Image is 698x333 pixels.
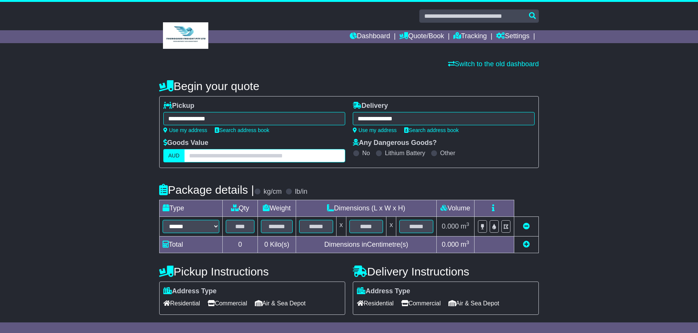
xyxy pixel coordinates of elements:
label: Any Dangerous Goods? [353,139,437,147]
td: Total [160,237,223,253]
label: kg/cm [264,188,282,196]
a: Quote/Book [399,30,444,43]
span: Commercial [208,297,247,309]
label: Other [440,149,455,157]
a: Add new item [523,241,530,248]
a: Use my address [353,127,397,133]
span: Air & Sea Depot [448,297,499,309]
a: Search address book [404,127,459,133]
a: Remove this item [523,223,530,230]
h4: Pickup Instructions [159,265,345,278]
span: 0 [264,241,268,248]
label: Lithium Battery [385,149,425,157]
h4: Package details | [159,184,254,196]
a: Tracking [453,30,487,43]
a: Switch to the old dashboard [448,60,539,68]
td: Qty [223,200,258,217]
label: Address Type [357,287,410,296]
td: Dimensions (L x W x H) [296,200,436,217]
span: 0.000 [442,223,459,230]
label: lb/in [295,188,307,196]
span: Air & Sea Depot [255,297,306,309]
h4: Begin your quote [159,80,539,92]
h4: Delivery Instructions [353,265,539,278]
span: m [461,223,469,230]
td: x [336,217,346,237]
label: AUD [163,149,185,162]
sup: 3 [466,240,469,245]
sup: 3 [466,221,469,227]
td: x [386,217,396,237]
td: Volume [436,200,474,217]
td: Kilo(s) [258,237,296,253]
td: Type [160,200,223,217]
a: Settings [496,30,529,43]
a: Use my address [163,127,207,133]
span: Residential [163,297,200,309]
td: 0 [223,237,258,253]
td: Weight [258,200,296,217]
span: 0.000 [442,241,459,248]
label: No [362,149,370,157]
a: Search address book [215,127,269,133]
span: Residential [357,297,394,309]
label: Address Type [163,287,217,296]
a: Dashboard [350,30,390,43]
label: Goods Value [163,139,208,147]
span: m [461,241,469,248]
span: Commercial [401,297,441,309]
label: Delivery [353,102,388,110]
td: Dimensions in Centimetre(s) [296,237,436,253]
label: Pickup [163,102,194,110]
